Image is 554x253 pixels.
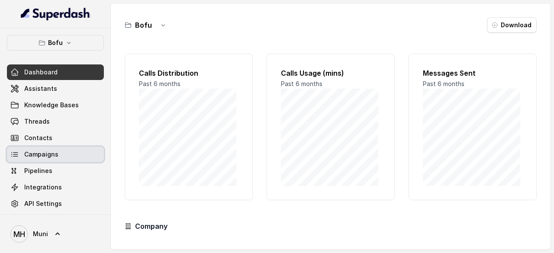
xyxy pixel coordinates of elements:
[423,68,522,78] h2: Messages Sent
[7,130,104,146] a: Contacts
[33,230,48,238] span: Muni
[7,163,104,179] a: Pipelines
[139,80,180,87] span: Past 6 months
[281,68,380,78] h2: Calls Usage (mins)
[24,199,62,208] span: API Settings
[281,80,322,87] span: Past 6 months
[24,84,57,93] span: Assistants
[7,222,104,246] a: Muni
[7,147,104,162] a: Campaigns
[7,196,104,211] a: API Settings
[21,7,90,21] img: light.svg
[7,81,104,96] a: Assistants
[24,134,52,142] span: Contacts
[7,212,104,228] a: Voices Library
[24,68,58,77] span: Dashboard
[24,101,79,109] span: Knowledge Bases
[135,20,152,30] h3: Bofu
[135,221,167,231] h3: Company
[48,38,63,48] p: Bofu
[24,117,50,126] span: Threads
[7,97,104,113] a: Knowledge Bases
[7,179,104,195] a: Integrations
[24,150,58,159] span: Campaigns
[487,17,537,33] button: Download
[7,64,104,80] a: Dashboard
[139,68,238,78] h2: Calls Distribution
[7,114,104,129] a: Threads
[7,35,104,51] button: Bofu
[423,80,464,87] span: Past 6 months
[13,230,25,239] text: MH
[24,183,62,192] span: Integrations
[24,167,52,175] span: Pipelines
